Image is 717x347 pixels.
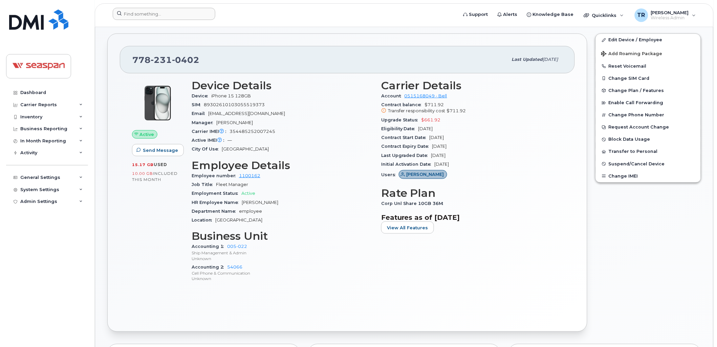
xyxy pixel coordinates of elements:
a: 54066 [227,264,242,270]
span: [PERSON_NAME] [242,200,278,205]
h3: Rate Plan [381,187,563,199]
h3: Carrier Details [381,79,563,92]
span: Employee number [192,173,239,178]
a: 005-022 [227,244,247,249]
span: Support [469,11,488,18]
span: Enable Call Forwarding [609,100,664,106]
span: Upgrade Status [381,117,421,122]
p: Ship Management & Admin [192,250,373,256]
span: Eligibility Date [381,126,418,131]
a: [PERSON_NAME] [399,172,447,177]
h3: Device Details [192,79,373,92]
a: 0515168049 - Bell [405,93,447,98]
span: Contract Start Date [381,135,430,140]
span: Employment Status [192,191,241,196]
h3: Business Unit [192,230,373,242]
span: HR Employee Name [192,200,242,205]
p: Unknown [192,256,373,261]
span: [DATE] [543,57,558,62]
button: Transfer to Personal [596,145,701,158]
span: Carrier IMEI [192,129,230,134]
span: [PERSON_NAME] [216,120,253,125]
span: $711.92 [447,108,466,113]
span: Accounting 1 [192,244,227,249]
span: [PERSON_NAME] [651,10,689,15]
span: Last Upgraded Date [381,153,431,158]
span: Transfer responsibility cost [388,108,446,113]
span: Quicklinks [592,13,617,18]
input: Find something... [113,8,215,20]
button: Request Account Change [596,121,701,133]
span: $711.92 [381,102,563,114]
button: Change IMEI [596,170,701,182]
span: Change Plan / Features [609,88,664,93]
span: used [154,162,167,167]
span: included this month [132,171,178,182]
span: View All Features [387,225,428,231]
span: Corp Unl Share 10GB 36M [381,201,447,206]
span: [GEOGRAPHIC_DATA] [215,217,262,223]
span: $661.92 [421,117,441,122]
a: 1100162 [239,173,260,178]
span: Accounting 2 [192,264,227,270]
span: Location [192,217,215,223]
span: Contract balance [381,102,425,107]
span: Department Name [192,209,239,214]
a: Knowledge Base [522,8,579,21]
span: Manager [192,120,216,125]
button: Reset Voicemail [596,60,701,72]
h3: Employee Details [192,159,373,171]
span: iPhone 15 128GB [211,93,251,98]
button: Enable Call Forwarding [596,97,701,109]
span: [DATE] [431,153,446,158]
span: 354485252007245 [230,129,275,134]
span: TR [637,11,645,19]
span: Users [381,172,399,177]
h3: Features as of [DATE] [381,213,563,222]
span: Account [381,93,405,98]
span: SIM [192,102,204,107]
button: View All Features [381,222,434,234]
span: 10.00 GB [132,171,153,176]
span: Last updated [512,57,543,62]
span: — [227,138,232,143]
span: [DATE] [430,135,444,140]
button: Block Data Usage [596,133,701,145]
span: 0402 [172,55,199,65]
span: [GEOGRAPHIC_DATA] [222,146,269,152]
img: iPhone_15_Black.png [137,83,178,123]
span: 778 [132,55,199,65]
p: Cell Phone & Communication [192,270,373,276]
span: 231 [151,55,172,65]
span: Add Roaming Package [601,51,662,57]
span: Wireless Admin [651,15,689,21]
span: [EMAIL_ADDRESS][DOMAIN_NAME] [208,111,285,116]
span: Initial Activation Date [381,162,435,167]
span: Device [192,93,211,98]
span: Job Title [192,182,216,187]
span: Email [192,111,208,116]
span: [PERSON_NAME] [407,171,444,178]
span: Alerts [503,11,518,18]
button: Change Phone Number [596,109,701,121]
button: Suspend/Cancel Device [596,158,701,170]
span: [DATE] [432,144,447,149]
span: Active [140,131,154,138]
a: Edit Device / Employee [596,34,701,46]
span: Active IMEI [192,138,227,143]
span: 15.17 GB [132,162,154,167]
span: Contract Expiry Date [381,144,432,149]
div: Quicklinks [579,8,629,22]
span: [DATE] [418,126,433,131]
span: 89302610103055519373 [204,102,265,107]
button: Change Plan / Features [596,85,701,97]
span: City Of Use [192,146,222,152]
span: employee [239,209,262,214]
div: Travis Russell [630,8,701,22]
p: Unknown [192,276,373,282]
a: Alerts [493,8,522,21]
a: Support [459,8,493,21]
span: Active [241,191,255,196]
button: Send Message [132,144,184,156]
span: [DATE] [435,162,449,167]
